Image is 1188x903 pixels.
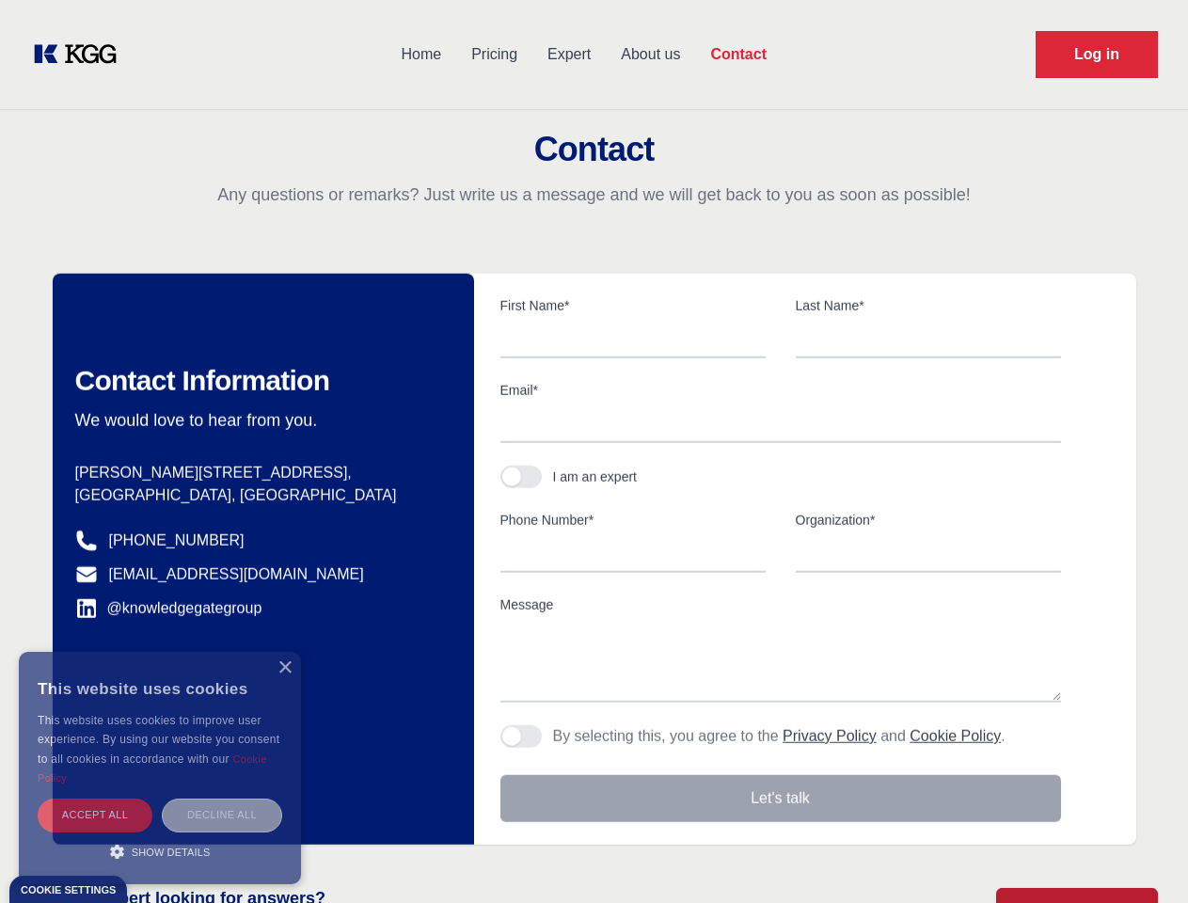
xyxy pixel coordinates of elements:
[796,511,1061,530] label: Organization*
[38,714,279,766] span: This website uses cookies to improve user experience. By using our website you consent to all coo...
[162,799,282,832] div: Decline all
[38,753,267,784] a: Cookie Policy
[75,462,444,484] p: [PERSON_NAME][STREET_ADDRESS],
[553,725,1006,748] p: By selecting this, you agree to the and .
[500,381,1061,400] label: Email*
[500,296,766,315] label: First Name*
[910,728,1001,744] a: Cookie Policy
[606,30,695,79] a: About us
[532,30,606,79] a: Expert
[796,296,1061,315] label: Last Name*
[456,30,532,79] a: Pricing
[1036,31,1158,78] a: Request Demo
[695,30,782,79] a: Contact
[38,666,282,711] div: This website uses cookies
[75,597,262,620] a: @knowledgegategroup
[500,595,1061,614] label: Message
[75,409,444,432] p: We would love to hear from you.
[75,364,444,398] h2: Contact Information
[553,467,638,486] div: I am an expert
[21,885,116,895] div: Cookie settings
[386,30,456,79] a: Home
[75,484,444,507] p: [GEOGRAPHIC_DATA], [GEOGRAPHIC_DATA]
[500,775,1061,822] button: Let's talk
[23,183,1165,206] p: Any questions or remarks? Just write us a message and we will get back to you as soon as possible!
[109,530,245,552] a: [PHONE_NUMBER]
[500,511,766,530] label: Phone Number*
[277,661,292,675] div: Close
[1094,813,1188,903] iframe: Chat Widget
[109,563,364,586] a: [EMAIL_ADDRESS][DOMAIN_NAME]
[783,728,877,744] a: Privacy Policy
[132,847,211,858] span: Show details
[38,799,152,832] div: Accept all
[38,842,282,861] div: Show details
[30,40,132,70] a: KOL Knowledge Platform: Talk to Key External Experts (KEE)
[23,131,1165,168] h2: Contact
